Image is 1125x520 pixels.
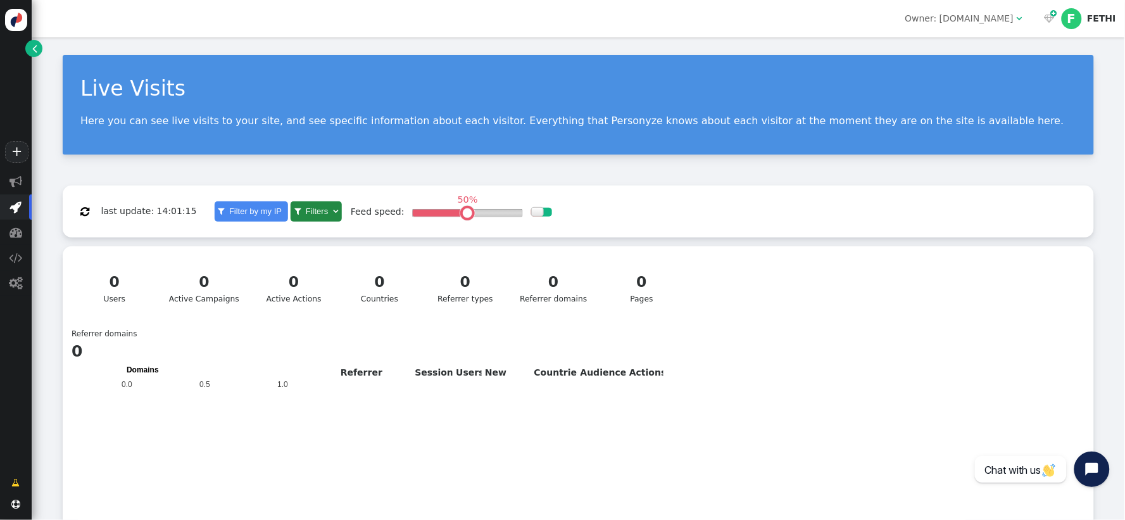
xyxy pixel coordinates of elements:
div: Active Actions [263,271,325,305]
span:  [12,476,20,490]
div: F [1062,8,1082,29]
b: 0 [72,342,82,360]
a: 0Referrer types [427,263,505,313]
div: 0 [610,271,673,293]
a: 0Referrer domains [512,263,595,313]
a:  Filter by my IP [215,201,288,222]
span: Filters [303,206,330,216]
span:  [1016,14,1022,23]
div: 0 [169,271,239,293]
th: Sessions [412,364,453,382]
text: 0.0 [122,380,132,389]
a: + [5,141,28,163]
div: Feed speed: [351,205,405,219]
a:  [25,40,42,57]
span:  [9,175,22,188]
th: Actions [626,364,663,382]
span:  [11,500,20,509]
a: 0Active Campaigns [161,263,248,313]
span:  [294,207,301,215]
a:  [3,471,29,494]
span: last update: 14:01:15 [101,206,196,216]
td: Referrer domains [72,328,137,339]
img: logo-icon.svg [5,9,27,31]
a: 0Countries [341,263,418,313]
div: 50% [454,195,481,204]
span: Filter by my IP [227,206,284,216]
text: 0.5 [199,380,210,389]
div: Referrer types [434,271,497,305]
text: 1.0 [277,380,288,389]
button:  [72,200,98,223]
text: Domains [127,365,159,374]
span:  [1044,14,1054,23]
span:  [218,207,225,215]
span:  [1051,8,1057,19]
a: 0Active Actions [255,263,333,313]
p: Here you can see live visits to your site, and see specific information about each visitor. Every... [80,115,1076,127]
th: Users [453,364,482,382]
span:  [9,251,23,264]
span:  [9,226,22,239]
a: 0Users [75,263,153,313]
div: 0 [434,271,497,293]
div: 0 [83,271,146,293]
div: Users [83,271,146,305]
span:  [333,207,338,215]
div: Live Visits [80,73,1076,105]
th: Referrer domain [337,364,412,382]
span:  [33,42,38,55]
th: New users [482,364,531,382]
span:  [9,277,23,289]
a: 0Pages [603,263,681,313]
div: 0 [348,271,411,293]
div: Pages [610,271,673,305]
span:  [10,201,22,213]
th: Audiences [577,364,626,382]
div: Active Campaigns [169,271,239,305]
div: Owner: [DOMAIN_NAME] [905,12,1014,25]
a:   [1041,12,1057,25]
div: 0 [520,271,587,293]
div: Referrer domains [520,271,587,305]
th: Countries [531,364,577,382]
div: FETHI [1087,13,1116,24]
a:  Filters  [291,201,341,222]
div: 0 [263,271,325,293]
span:  [80,206,89,217]
div: Countries [348,271,411,305]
